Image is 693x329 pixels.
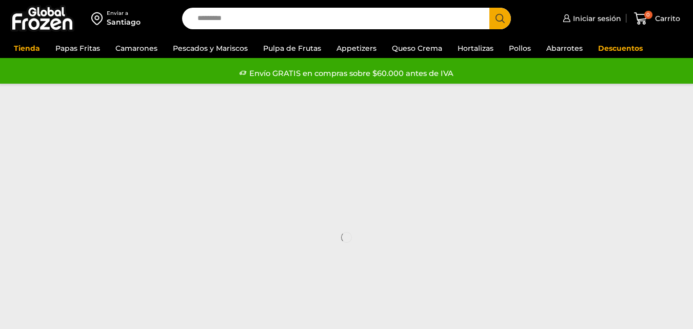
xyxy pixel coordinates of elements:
[570,13,621,24] span: Iniciar sesión
[110,38,163,58] a: Camarones
[91,10,107,27] img: address-field-icon.svg
[644,11,652,19] span: 0
[560,8,621,29] a: Iniciar sesión
[593,38,648,58] a: Descuentos
[387,38,447,58] a: Queso Crema
[631,7,683,31] a: 0 Carrito
[9,38,45,58] a: Tienda
[331,38,382,58] a: Appetizers
[652,13,680,24] span: Carrito
[107,17,141,27] div: Santiago
[168,38,253,58] a: Pescados y Mariscos
[258,38,326,58] a: Pulpa de Frutas
[489,8,511,29] button: Search button
[452,38,499,58] a: Hortalizas
[541,38,588,58] a: Abarrotes
[50,38,105,58] a: Papas Fritas
[504,38,536,58] a: Pollos
[107,10,141,17] div: Enviar a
